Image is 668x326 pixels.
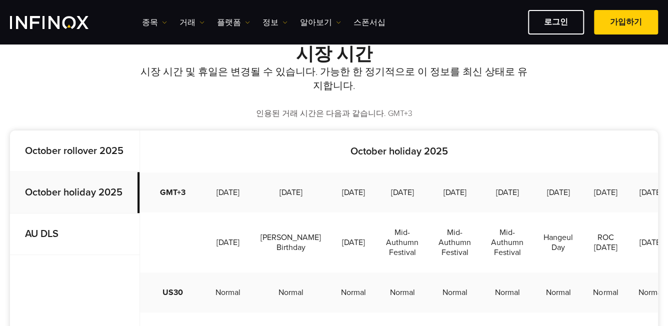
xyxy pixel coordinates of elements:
td: Normal [250,272,331,312]
td: US30 [140,272,205,312]
a: 스폰서십 [353,16,385,28]
p: 인용된 거래 시간은 다음과 같습니다. GMT+3 [10,108,658,119]
strong: 시장 시간 [296,43,372,65]
td: Normal [583,272,628,312]
td: [DATE] [331,212,376,272]
a: 거래 [179,16,204,28]
td: ROC [DATE] [583,212,628,272]
strong: October holiday 2025 [25,186,122,198]
td: [DATE] [428,172,481,212]
a: 정보 [262,16,287,28]
td: [DATE] [205,212,250,272]
td: [DATE] [583,172,628,212]
strong: AU DLS [25,228,58,240]
td: Normal [481,272,533,312]
td: [DATE] [376,172,428,212]
td: Mid-Authumn Festival [376,212,428,272]
td: Normal [331,272,376,312]
td: [PERSON_NAME] Birthday [250,212,331,272]
a: 알아보기 [300,16,341,28]
a: 로그인 [528,10,584,34]
td: Hangeul Day [533,212,583,272]
td: [DATE] [331,172,376,212]
td: Mid-Authumn Festival [481,212,533,272]
strong: October rollover 2025 [25,145,123,157]
td: Normal [376,272,428,312]
a: 플랫폼 [217,16,250,28]
td: Mid-Authumn Festival [428,212,481,272]
td: GMT+3 [140,172,205,212]
a: INFINOX Logo [10,16,112,29]
td: Normal [205,272,250,312]
td: Normal [428,272,481,312]
a: 종목 [142,16,167,28]
strong: October holiday 2025 [350,145,448,157]
td: [DATE] [250,172,331,212]
td: [DATE] [205,172,250,212]
a: 가입하기 [594,10,658,34]
p: 시장 시간 및 휴일은 변경될 수 있습니다. 가능한 한 정기적으로 이 정보를 최신 상태로 유지합니다. [136,65,531,93]
td: [DATE] [533,172,583,212]
td: [DATE] [481,172,533,212]
td: Normal [533,272,583,312]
